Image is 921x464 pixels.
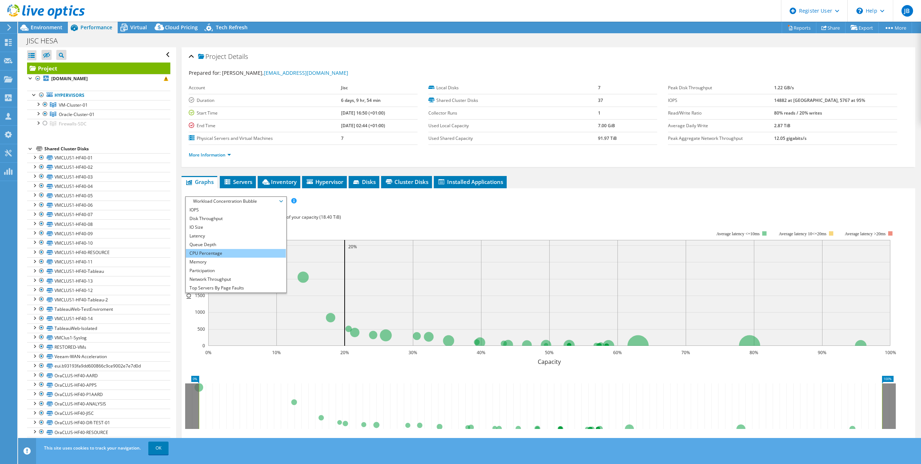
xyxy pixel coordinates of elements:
[27,210,170,219] a: VMCLUS1-HF40-07
[668,97,774,104] label: IOPS
[428,109,598,117] label: Collector Runs
[818,349,826,356] text: 90%
[27,91,170,100] a: Hypervisors
[598,123,615,129] b: 7.00 GiB
[477,349,485,356] text: 40%
[27,314,170,323] a: VMCLUS1-HF40-14
[27,295,170,304] a: VMCLUS1-HF40-Tableau-2
[186,275,286,284] li: Network Throughput
[264,69,348,76] a: [EMAIL_ADDRESS][DOMAIN_NAME]
[195,309,205,315] text: 1000
[261,178,297,185] span: Inventory
[27,285,170,295] a: VMCLUS1-HF40-12
[428,97,598,104] label: Shared Cluster Disks
[236,214,341,220] span: 66% of IOPS falls on 20% of your capacity (18.40 TiB)
[223,178,252,185] span: Servers
[27,437,170,446] a: OraCLUS-HF40-P1AARD-NEW
[27,409,170,418] a: OraCLUS-HF40-JISC
[774,97,865,103] b: 14882 at [GEOGRAPHIC_DATA], 5767 at 95%
[189,122,341,129] label: End Time
[186,249,286,258] li: CPU Percentage
[59,111,95,117] span: Oracle-Cluster-01
[27,342,170,352] a: RESTORED-VMs
[27,74,170,83] a: [DOMAIN_NAME]
[189,197,282,206] span: Workload Concentration Bubble
[27,323,170,333] a: TableauWeb-Isolated
[902,5,913,17] span: JB
[428,135,598,142] label: Used Shared Capacity
[51,76,88,82] b: [DOMAIN_NAME]
[27,119,170,128] a: Firewalls-SDC
[186,206,286,214] li: IOPS
[341,110,385,116] b: [DATE] 16:50 (+01:00)
[189,84,341,91] label: Account
[27,238,170,248] a: VMCLUS1-HF40-10
[341,85,348,91] b: Jisc
[186,240,286,249] li: Queue Depth
[598,110,601,116] b: 1
[27,352,170,361] a: Veeam-WAN-Acceleration
[198,53,226,60] span: Project
[816,22,846,33] a: Share
[189,152,231,158] a: More Information
[185,178,214,185] span: Graphs
[195,292,205,298] text: 1500
[779,231,826,236] tspan: Average latency 10<=20ms
[185,287,193,299] text: IOPS
[27,248,170,257] a: VMCLUS1-HF40-RESOURCE
[668,109,774,117] label: Read/Write Ratio
[59,102,88,108] span: VM-Cluster-01
[750,349,758,356] text: 80%
[774,85,794,91] b: 1.22 GB/s
[80,24,112,31] span: Performance
[782,22,816,33] a: Reports
[545,349,554,356] text: 50%
[27,191,170,200] a: VMCLUS1-HF40-05
[27,257,170,267] a: VMCLUS1-HF40-11
[186,223,286,232] li: IO Size
[205,349,211,356] text: 0%
[27,418,170,428] a: OraCLUS-HF40-DR-TEST-01
[165,24,198,31] span: Cloud Pricing
[27,172,170,181] a: VMCLUS1-HF40-03
[27,276,170,285] a: VMCLUS1-HF40-13
[44,445,141,451] span: This site uses cookies to track your navigation.
[437,178,503,185] span: Installed Applications
[27,390,170,399] a: OraCLUS-HF40-P1AARD
[668,122,774,129] label: Average Daily Write
[668,135,774,142] label: Peak Aggregate Network Throughput
[27,109,170,119] a: Oracle-Cluster-01
[27,380,170,390] a: OraCLUS-HF40-APPS
[189,109,341,117] label: Start Time
[197,326,205,332] text: 500
[189,69,221,76] label: Prepared for:
[202,343,205,349] text: 0
[774,110,822,116] b: 80% reads / 20% writes
[27,153,170,163] a: VMCLUS1-HF40-01
[352,178,376,185] span: Disks
[348,244,357,250] text: 20%
[598,85,601,91] b: 7
[774,123,790,129] b: 2.87 TiB
[186,258,286,266] li: Memory
[27,219,170,229] a: VMCLUS1-HF40-08
[27,201,170,210] a: VMCLUS1-HF40-06
[27,361,170,371] a: eui.b93193fa9dd600866c9ce9002e7e7d0d
[148,442,169,455] a: OK
[27,428,170,437] a: OraCLUS-HF40-RESOURCE
[189,135,341,142] label: Physical Servers and Virtual Machines
[27,181,170,191] a: VMCLUS1-HF40-04
[341,97,381,103] b: 6 days, 9 hr, 54 min
[845,22,879,33] a: Export
[428,84,598,91] label: Local Disks
[598,135,617,141] b: 91.97 TiB
[228,52,248,61] span: Details
[668,84,774,91] label: Peak Disk Throughput
[409,349,417,356] text: 30%
[186,266,286,275] li: Participation
[27,371,170,380] a: OraCLUS-HF40-AARD
[27,163,170,172] a: VMCLUS1-HF40-02
[878,22,912,33] a: More
[716,231,760,236] tspan: Average latency <=10ms
[186,284,286,292] li: Top Servers By Page Faults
